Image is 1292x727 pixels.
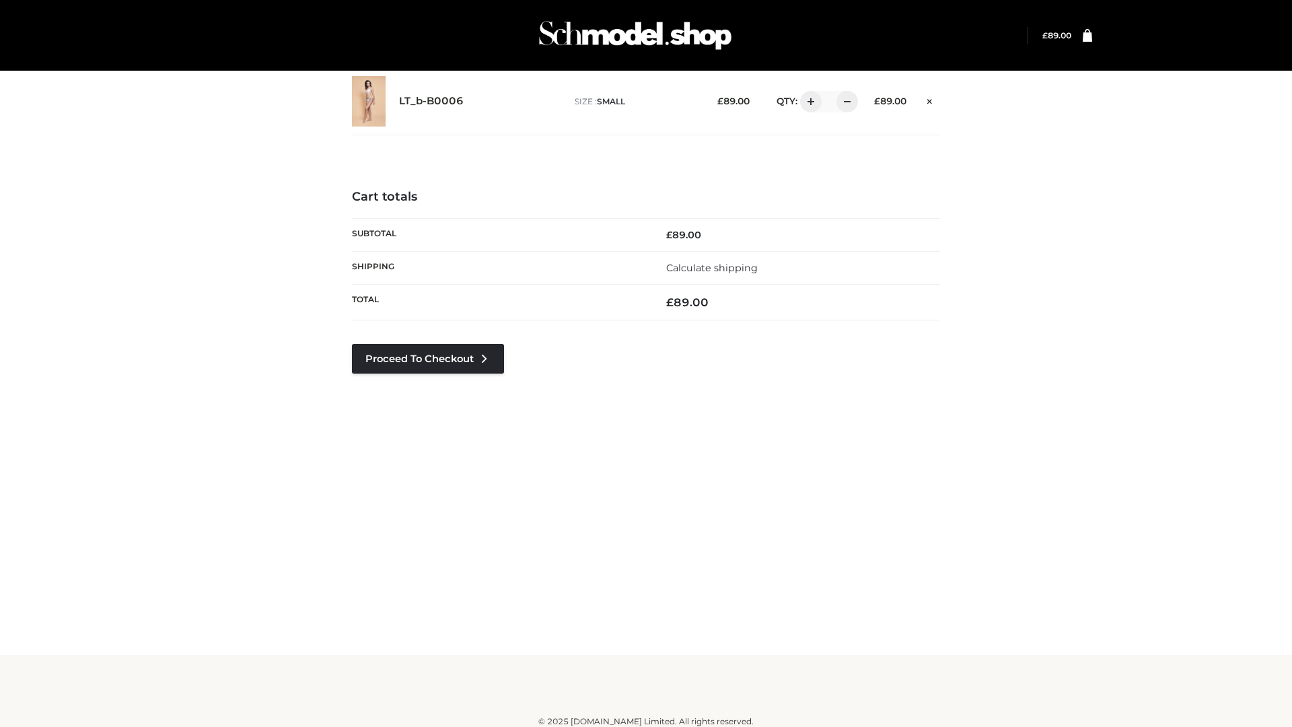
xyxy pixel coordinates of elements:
a: Proceed to Checkout [352,344,504,374]
a: Remove this item [920,91,940,108]
bdi: 89.00 [666,296,709,309]
img: Schmodel Admin 964 [534,9,736,62]
bdi: 89.00 [874,96,906,106]
span: SMALL [597,96,625,106]
span: £ [666,229,672,241]
bdi: 89.00 [1042,30,1071,40]
th: Subtotal [352,218,646,251]
bdi: 89.00 [666,229,701,241]
bdi: 89.00 [717,96,750,106]
a: LT_b-B0006 [399,95,464,108]
h4: Cart totals [352,190,940,205]
th: Total [352,285,646,320]
span: £ [666,296,674,309]
span: £ [1042,30,1048,40]
a: £89.00 [1042,30,1071,40]
span: £ [717,96,723,106]
th: Shipping [352,251,646,284]
p: size : [575,96,696,108]
span: £ [874,96,880,106]
div: QTY: [763,91,853,112]
a: Calculate shipping [666,262,758,274]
